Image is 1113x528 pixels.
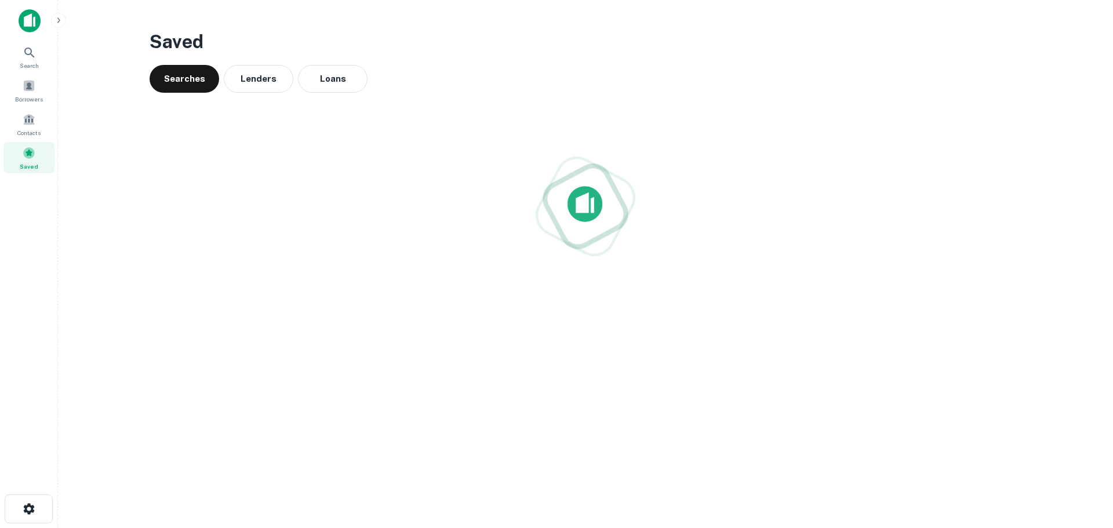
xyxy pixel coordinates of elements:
span: Contacts [17,128,41,137]
a: Contacts [3,108,54,140]
span: Search [20,61,39,70]
button: Searches [150,65,219,93]
button: Lenders [224,65,293,93]
a: Saved [3,142,54,173]
a: Search [3,41,54,72]
button: Loans [298,65,368,93]
h3: Saved [150,28,1021,56]
span: Borrowers [15,94,43,104]
iframe: Chat Widget [1055,435,1113,491]
span: Saved [20,162,38,171]
a: Borrowers [3,75,54,106]
img: capitalize-icon.png [19,9,41,32]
